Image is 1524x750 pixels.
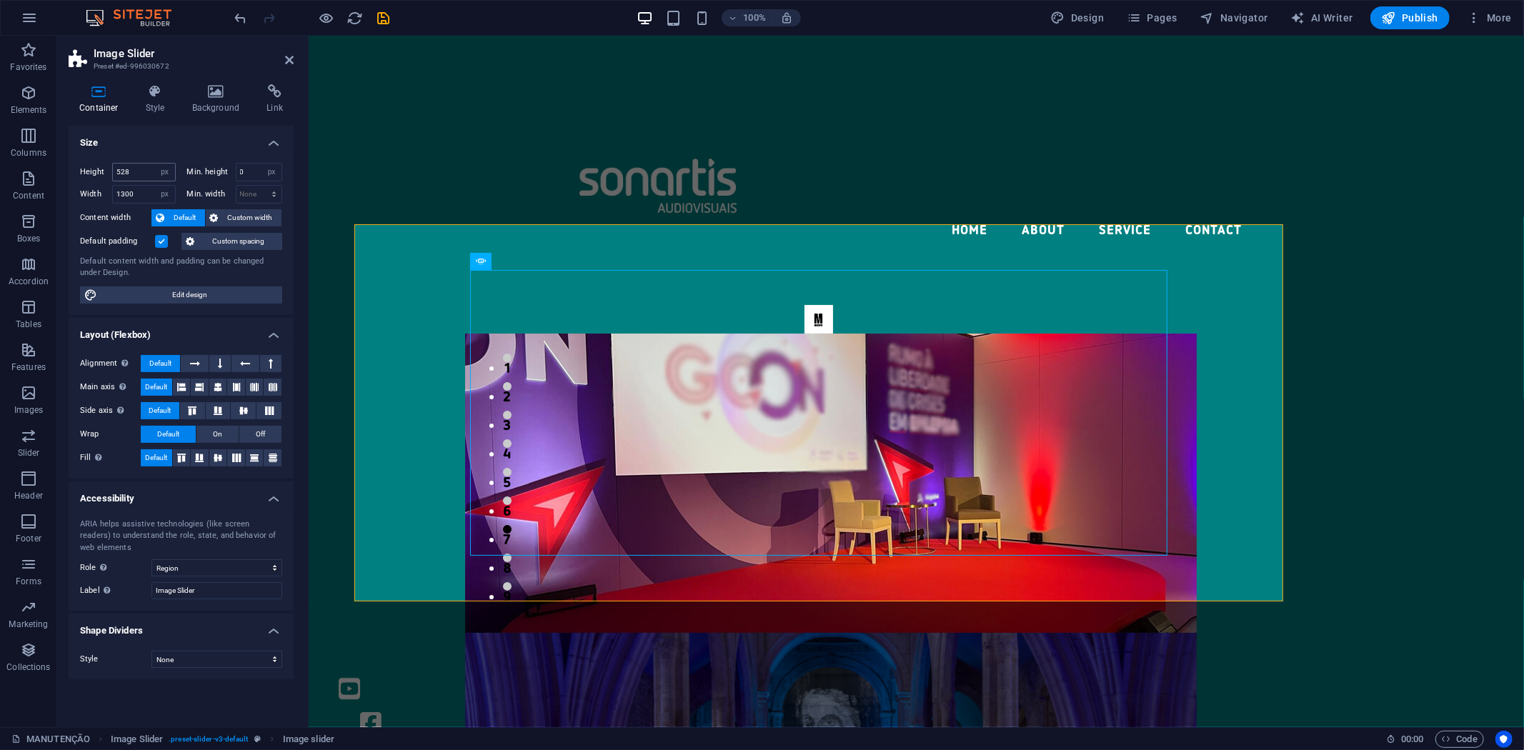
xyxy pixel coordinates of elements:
label: Alignment [80,355,141,372]
button: 100% [722,9,772,26]
label: Content width [80,209,151,226]
span: Style [80,654,99,664]
button: Click here to leave preview mode and continue editing [318,9,335,26]
button: 1 [194,318,203,326]
p: Slider [18,447,40,459]
label: Min. width [187,190,236,198]
p: Header [14,490,43,501]
h4: Accessibility [69,481,294,507]
p: Marketing [9,619,48,630]
div: ARIA helps assistive technologies (like screen readers) to understand the role, state, and behavi... [80,519,282,554]
button: Design [1045,6,1110,29]
p: Elements [11,104,47,116]
button: Default [141,449,172,466]
button: More [1461,6,1518,29]
button: undo [232,9,249,26]
h4: Layout (Flexbox) [69,318,294,344]
button: Usercentrics [1495,731,1513,748]
span: Click to select. Double-click to edit [111,731,163,748]
span: Custom width [223,209,278,226]
p: Favorites [10,61,46,73]
h6: 100% [743,9,766,26]
span: AI Writer [1291,11,1353,25]
button: Off [239,426,282,443]
span: Design [1051,11,1105,25]
button: Edit design [80,286,282,304]
p: Content [13,190,44,201]
button: 4 [194,404,203,412]
span: Edit design [101,286,278,304]
span: Default [145,449,167,466]
button: AI Writer [1285,6,1359,29]
span: On [213,426,222,443]
button: Navigator [1195,6,1274,29]
a: Click to cancel selection. Double-click to open Pages [11,731,90,748]
button: Default [151,209,205,226]
label: Min. height [187,168,236,176]
i: Save (Ctrl+S) [376,10,392,26]
span: Custom spacing [199,233,278,250]
label: Main axis [80,379,141,396]
i: Undo: Change width (Ctrl+Z) [233,10,249,26]
p: Features [11,361,46,373]
h3: Preset #ed-996030672 [94,60,265,73]
button: Default [141,402,179,419]
label: Label [80,582,151,599]
span: Code [1442,731,1478,748]
button: 7 [194,489,203,498]
button: On [196,426,239,443]
input: Use a descriptive name [151,582,282,599]
i: Reload page [347,10,364,26]
h6: Session time [1386,731,1424,748]
h4: Background [181,84,257,114]
span: : [1411,734,1413,744]
button: 9 [194,546,203,555]
button: Default [141,426,196,443]
button: Pages [1121,6,1182,29]
img: Editor Logo [82,9,189,26]
h2: Image Slider [94,47,294,60]
span: Default [149,355,171,372]
p: Columns [11,147,46,159]
button: Custom width [206,209,282,226]
label: Height [80,168,112,176]
p: Images [14,404,44,416]
i: This element is a customizable preset [254,735,261,743]
h4: Container [69,84,135,114]
button: Publish [1370,6,1450,29]
label: Width [80,190,112,198]
label: Side axis [80,402,141,419]
p: Forms [16,576,41,587]
span: Navigator [1200,11,1268,25]
button: Default [141,379,172,396]
nav: breadcrumb [111,731,334,748]
div: Design (Ctrl+Alt+Y) [1045,6,1110,29]
span: Publish [1382,11,1438,25]
p: Accordion [9,276,49,287]
h4: Style [135,84,181,114]
span: Role [80,559,111,576]
button: 2 [194,346,203,355]
h4: Size [69,126,294,151]
span: Default [157,426,179,443]
button: 3 [194,375,203,384]
label: Fill [80,449,141,466]
span: Default [169,209,201,226]
button: reload [347,9,364,26]
button: Code [1435,731,1484,748]
span: Click to select. Double-click to edit [283,731,334,748]
span: 00 00 [1401,731,1423,748]
label: Default padding [80,233,155,250]
button: 8 [194,518,203,526]
span: More [1467,11,1512,25]
button: 5 [194,432,203,441]
p: Footer [16,533,41,544]
div: Default content width and padding can be changed under Design. [80,256,282,279]
div: Image Slider [161,224,859,601]
span: Default [145,379,167,396]
span: Off [256,426,265,443]
span: . preset-slider-v3-default [169,731,248,748]
button: Custom spacing [181,233,282,250]
button: 6 [194,461,203,469]
button: Default [141,355,180,372]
